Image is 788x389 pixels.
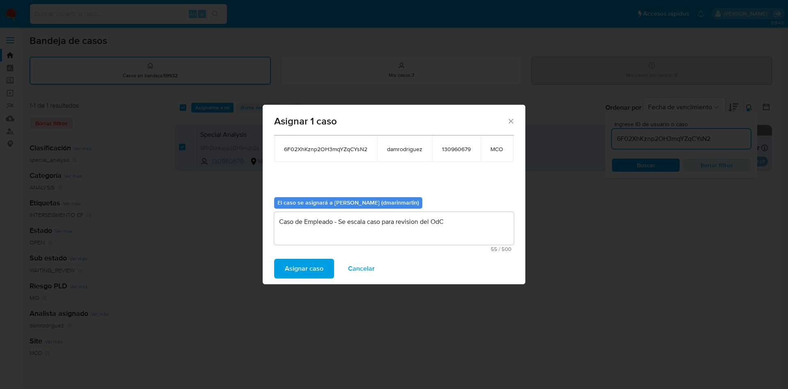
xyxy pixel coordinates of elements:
[274,212,514,245] textarea: Caso de Empleado - Se escala caso para revision del OdC
[337,259,385,279] button: Cancelar
[263,105,525,284] div: assign-modal
[348,260,375,278] span: Cancelar
[274,116,507,126] span: Asignar 1 caso
[277,246,511,252] span: Máximo 500 caracteres
[274,259,334,279] button: Asignar caso
[442,145,471,153] span: 130960679
[284,145,367,153] span: 6F02XhKznp2OH3mqYZqCYsN2
[490,145,503,153] span: MCO
[507,117,514,124] button: Cerrar ventana
[387,145,422,153] span: damrodriguez
[277,198,419,207] b: El caso se asignará a [PERSON_NAME] (dmarinmartin)
[285,260,323,278] span: Asignar caso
